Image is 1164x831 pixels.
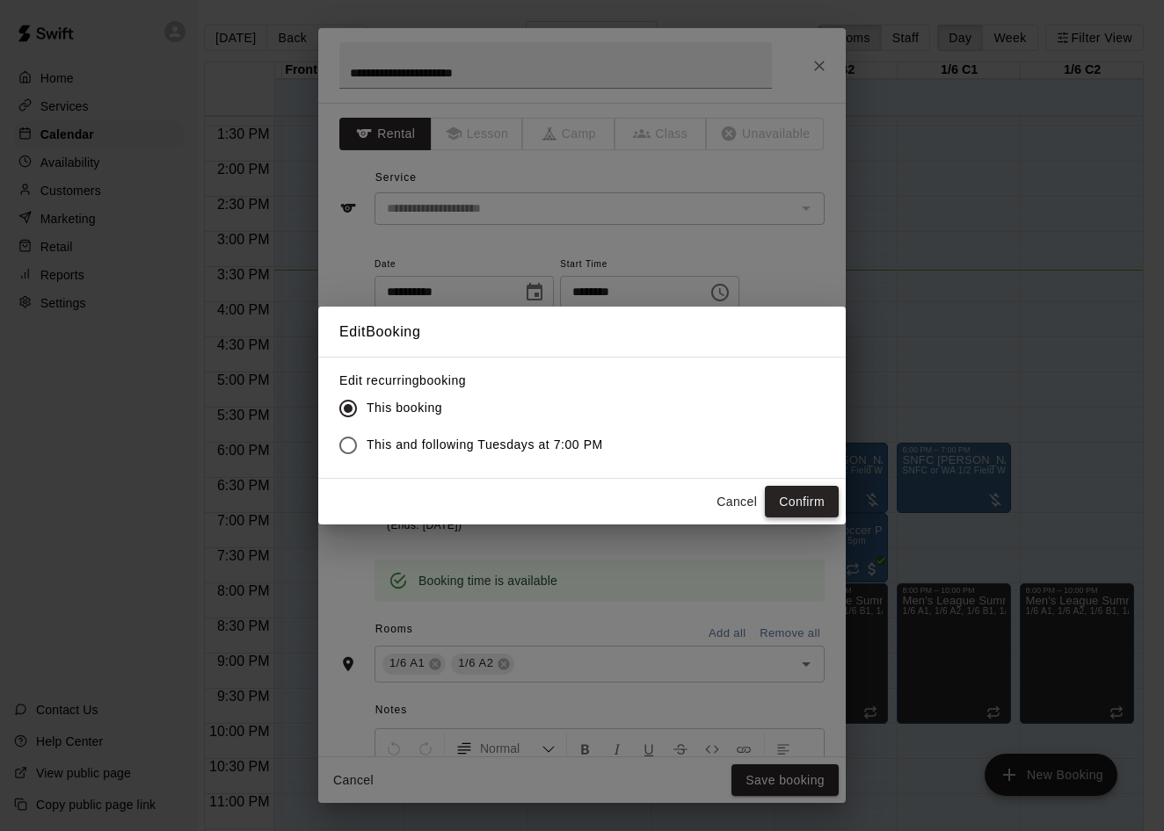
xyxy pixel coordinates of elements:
span: This booking [367,399,442,417]
label: Edit recurring booking [339,372,617,389]
button: Confirm [765,486,839,518]
span: This and following Tuesdays at 7:00 PM [367,436,603,454]
button: Cancel [709,486,765,518]
h2: Edit Booking [318,307,846,358]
